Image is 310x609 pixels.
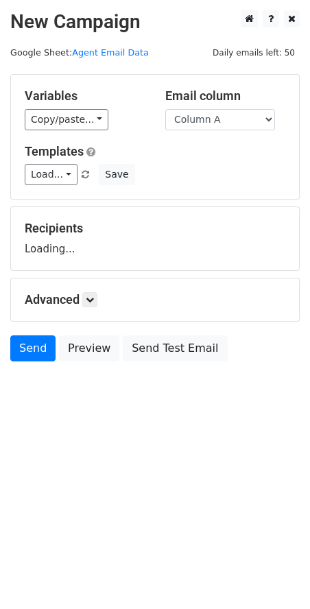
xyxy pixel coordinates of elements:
a: Load... [25,164,77,185]
h5: Recipients [25,221,285,236]
a: Daily emails left: 50 [208,47,300,58]
a: Copy/paste... [25,109,108,130]
a: Templates [25,144,84,158]
span: Daily emails left: 50 [208,45,300,60]
a: Preview [59,335,119,361]
a: Send [10,335,56,361]
a: Send Test Email [123,335,227,361]
a: Agent Email Data [72,47,149,58]
h5: Email column [165,88,285,104]
h5: Variables [25,88,145,104]
div: Loading... [25,221,285,256]
h2: New Campaign [10,10,300,34]
button: Save [99,164,134,185]
h5: Advanced [25,292,285,307]
small: Google Sheet: [10,47,149,58]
